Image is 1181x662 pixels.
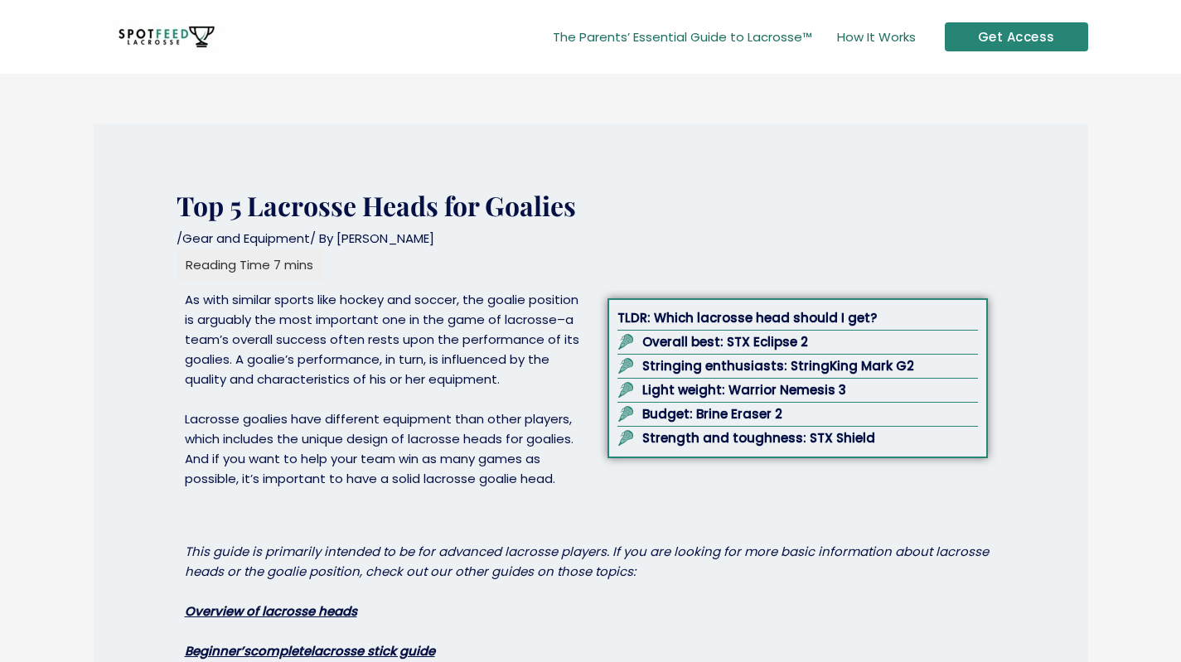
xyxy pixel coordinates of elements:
span: Strength and toughness: STX Shield [638,428,875,448]
u: lacrosse stick guide [250,642,435,660]
u: Overview of lacrosse heads [185,602,357,620]
a: [PERSON_NAME] [336,230,434,247]
span: How It Works [837,8,916,66]
a: Get Access [945,22,1088,51]
a: How It Works [825,8,928,66]
p: As with similar sports like hockey and soccer, the goalie position is arguably the most important... [185,290,583,389]
em: complete [250,642,311,660]
span: Beginner’s [185,642,250,660]
span: Overall best: STX Eclipse 2 [638,332,808,352]
img: SpotFeed Lacrosse [94,12,240,61]
a: Gear and Equipment [182,230,310,247]
p: Lacrosse goalies have different equipment than other players, which includes the unique design of... [185,409,583,489]
div: / / By [177,230,1005,248]
span: Budget: Brine Eraser 2 [638,404,782,424]
span: Light weight: Warrior Nemesis 3 [638,380,846,400]
em: This guide is primarily intended to be for advanced lacrosse players. If you are looking for more... [185,543,989,580]
span: The Parents’ Essential Guide to Lacrosse™ [553,8,812,66]
nav: Site Navigation [540,8,928,66]
a: The Parents’ Essential Guide to Lacrosse™ [540,8,825,66]
span: Stringing enthusiasts: StringKing Mark G2 [638,356,914,376]
h1: Top 5 Lacrosse Heads for Goalies [177,190,1005,221]
span: TLDR: Which lacrosse head should I get? [617,308,877,328]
